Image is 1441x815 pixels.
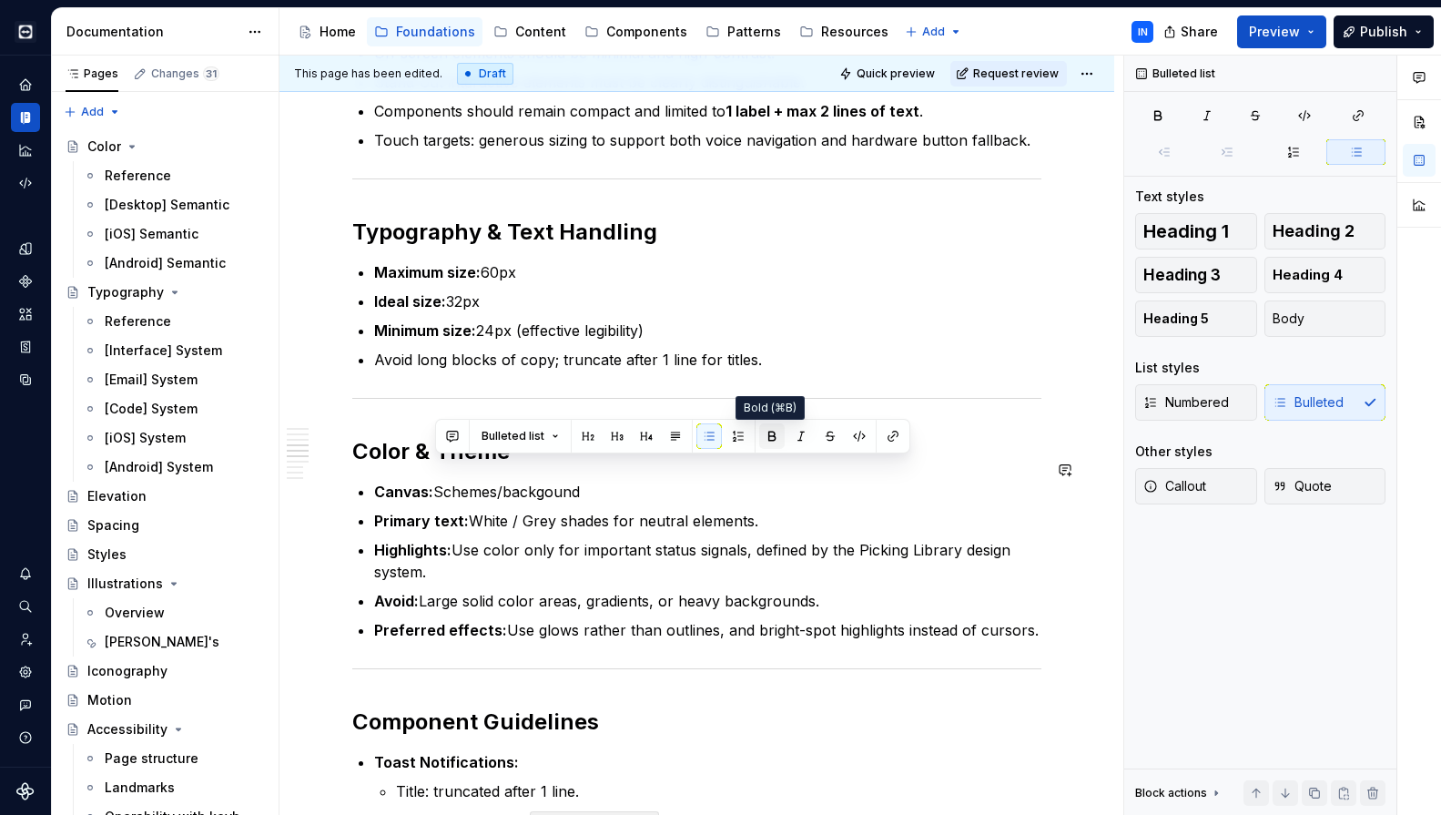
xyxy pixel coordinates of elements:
[11,103,40,132] div: Documentation
[105,749,198,768] div: Page structure
[374,539,1041,583] p: Use color only for important status signals, defined by the Picking Library design system.
[11,168,40,198] div: Code automation
[76,423,271,453] a: [iOS] System
[374,512,469,530] strong: Primary text:
[11,365,40,394] a: Data sources
[1264,257,1386,293] button: Heading 4
[374,590,1041,612] p: Large solid color areas, gradients, or heavy backgrounds.
[1135,257,1257,293] button: Heading 3
[1273,310,1304,328] span: Body
[58,132,271,161] a: Color
[15,21,36,43] img: e3886e02-c8c5-455d-9336-29756fd03ba2.png
[1273,266,1343,284] span: Heading 4
[950,61,1067,87] button: Request review
[606,23,687,41] div: Components
[81,105,104,119] span: Add
[11,300,40,329] div: Assets
[58,482,271,511] a: Elevation
[11,690,40,719] button: Contact support
[922,25,945,39] span: Add
[76,307,271,336] a: Reference
[1135,786,1207,800] div: Block actions
[457,63,513,85] div: Draft
[11,136,40,165] div: Analytics
[87,516,139,535] div: Spacing
[66,66,118,81] div: Pages
[105,371,198,389] div: [Email] System
[1264,301,1386,337] button: Body
[374,483,433,501] strong: Canvas:
[66,23,238,41] div: Documentation
[727,23,781,41] div: Patterns
[374,619,1041,641] p: Use glows rather than outlines, and bright-spot highlights instead of cursors.
[1143,266,1221,284] span: Heading 3
[105,341,222,360] div: [Interface] System
[834,61,943,87] button: Quick preview
[486,17,573,46] a: Content
[290,14,896,50] div: Page tree
[76,249,271,278] a: [Android] Semantic
[352,437,1041,466] h2: Color & Theme
[11,70,40,99] div: Home
[473,423,567,449] button: Bulleted list
[1273,477,1332,495] span: Quote
[973,66,1059,81] span: Request review
[11,625,40,654] a: Invite team
[320,23,356,41] div: Home
[374,753,519,771] strong: Toast Notifications:
[1135,359,1200,377] div: List styles
[87,138,121,156] div: Color
[1181,23,1218,41] span: Share
[76,394,271,423] a: [Code] System
[290,17,363,46] a: Home
[11,559,40,588] div: Notifications
[76,219,271,249] a: [iOS] Semantic
[1264,213,1386,250] button: Heading 2
[374,592,419,610] strong: Avoid:
[374,292,446,311] strong: Ideal size:
[87,575,163,593] div: Illustrations
[374,349,1041,371] p: Avoid long blocks of copy; truncate after 1 line for titles.
[11,657,40,687] a: Settings
[58,278,271,307] a: Typography
[374,129,1041,151] p: Touch targets: generous sizing to support both voice navigation and hardware button fallback.
[1360,23,1407,41] span: Publish
[87,691,132,709] div: Motion
[367,17,482,46] a: Foundations
[105,429,186,447] div: [iOS] System
[58,511,271,540] a: Spacing
[1143,222,1229,240] span: Heading 1
[352,218,1041,247] h2: Typography & Text Handling
[374,481,1041,503] p: Schemes/backgound
[76,627,271,657] a: [PERSON_NAME]'s
[1135,384,1257,421] button: Numbered
[105,225,198,243] div: [iOS] Semantic
[736,396,805,420] div: Bold (⌘B)
[792,17,896,46] a: Resources
[11,592,40,621] button: Search ⌘K
[1264,468,1386,504] button: Quote
[374,290,1041,312] p: 32px
[374,621,507,639] strong: Preferred effects:
[1143,393,1229,412] span: Numbered
[1135,213,1257,250] button: Heading 1
[374,541,452,559] strong: Highlights:
[105,196,229,214] div: [Desktop] Semantic
[58,569,271,598] a: Illustrations
[76,161,271,190] a: Reference
[1154,15,1230,48] button: Share
[1237,15,1326,48] button: Preview
[1143,477,1206,495] span: Callout
[105,312,171,331] div: Reference
[58,99,127,125] button: Add
[1249,23,1300,41] span: Preview
[16,782,35,800] a: Supernova Logo
[374,321,476,340] strong: Minimum size:
[821,23,888,41] div: Resources
[577,17,695,46] a: Components
[1143,310,1209,328] span: Heading 5
[87,487,147,505] div: Elevation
